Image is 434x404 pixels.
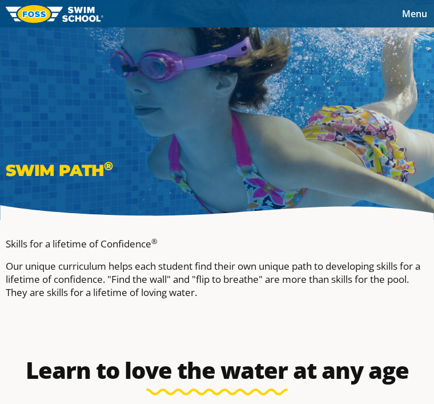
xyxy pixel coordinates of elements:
p: Our unique curriculum helps each student find their own unique path to developing skills for a li... [6,259,428,299]
p: Swim Path [6,161,428,180]
p: Skills for a lifetime of Confidence [6,237,428,250]
h2: Learn to love the water at any age [6,357,428,384]
button: Toggle navigation [395,5,434,22]
sup: ® [151,236,158,246]
span: Menu [402,7,427,20]
img: FOSS Swim School Logo [6,5,103,23]
sup: ® [104,159,112,173]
